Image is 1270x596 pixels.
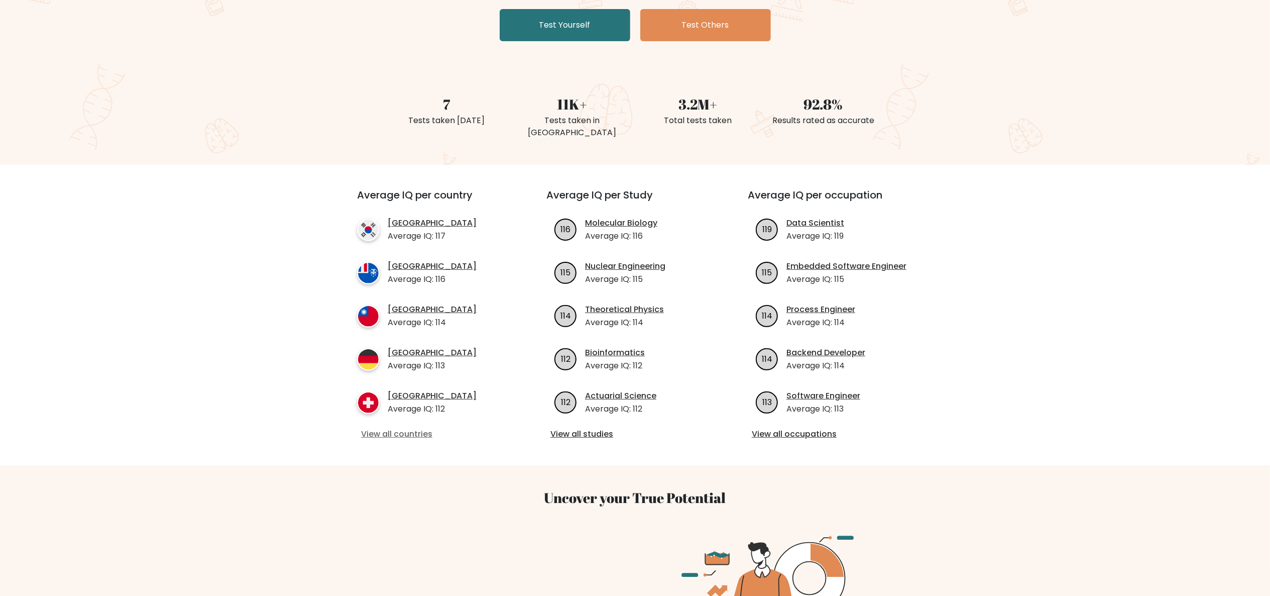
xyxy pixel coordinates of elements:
a: Bioinformatics [585,347,645,359]
text: 115 [762,266,772,278]
text: 114 [560,310,571,321]
p: Average IQ: 112 [388,403,477,415]
div: 7 [390,93,504,115]
p: Average IQ: 115 [585,273,665,285]
p: Average IQ: 116 [388,273,477,285]
text: 115 [561,266,571,278]
a: Embedded Software Engineer [786,260,906,272]
h3: Average IQ per country [357,189,510,213]
p: Average IQ: 113 [388,360,477,372]
p: Average IQ: 114 [585,317,664,329]
a: Test Yourself [500,9,630,41]
a: Backend Developer [786,347,865,359]
p: Average IQ: 114 [786,317,855,329]
div: 92.8% [767,93,880,115]
a: Theoretical Physics [585,304,664,316]
p: Average IQ: 112 [585,360,645,372]
a: View all countries [361,428,506,440]
text: 119 [762,223,772,235]
div: Tests taken [DATE] [390,115,504,127]
div: 11K+ [516,93,629,115]
text: 116 [561,223,571,235]
a: Data Scientist [786,217,844,229]
a: [GEOGRAPHIC_DATA] [388,347,477,359]
text: 112 [561,353,570,364]
a: Software Engineer [786,390,860,402]
div: Total tests taken [641,115,755,127]
text: 114 [762,353,772,364]
p: Average IQ: 119 [786,230,844,242]
h3: Uncover your True Potential [310,489,961,507]
a: Test Others [640,9,771,41]
a: Molecular Biology [585,217,657,229]
img: country [357,219,380,241]
p: Average IQ: 116 [585,230,657,242]
a: [GEOGRAPHIC_DATA] [388,390,477,402]
text: 114 [762,310,772,321]
p: Average IQ: 117 [388,230,477,242]
p: Average IQ: 115 [786,273,906,285]
a: View all studies [550,428,720,440]
a: Process Engineer [786,304,855,316]
text: 113 [762,396,772,408]
img: country [357,391,380,414]
a: View all occupations [752,428,921,440]
p: Average IQ: 113 [786,403,860,415]
img: country [357,262,380,284]
h3: Average IQ per occupation [748,189,925,213]
div: Results rated as accurate [767,115,880,127]
a: [GEOGRAPHIC_DATA] [388,260,477,272]
a: Actuarial Science [585,390,656,402]
text: 112 [561,396,570,408]
a: Nuclear Engineering [585,260,665,272]
a: [GEOGRAPHIC_DATA] [388,217,477,229]
div: 3.2M+ [641,93,755,115]
p: Average IQ: 114 [786,360,865,372]
p: Average IQ: 114 [388,317,477,329]
div: Tests taken in [GEOGRAPHIC_DATA] [516,115,629,139]
h3: Average IQ per Study [546,189,724,213]
img: country [357,305,380,328]
a: [GEOGRAPHIC_DATA] [388,304,477,316]
p: Average IQ: 112 [585,403,656,415]
img: country [357,348,380,371]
